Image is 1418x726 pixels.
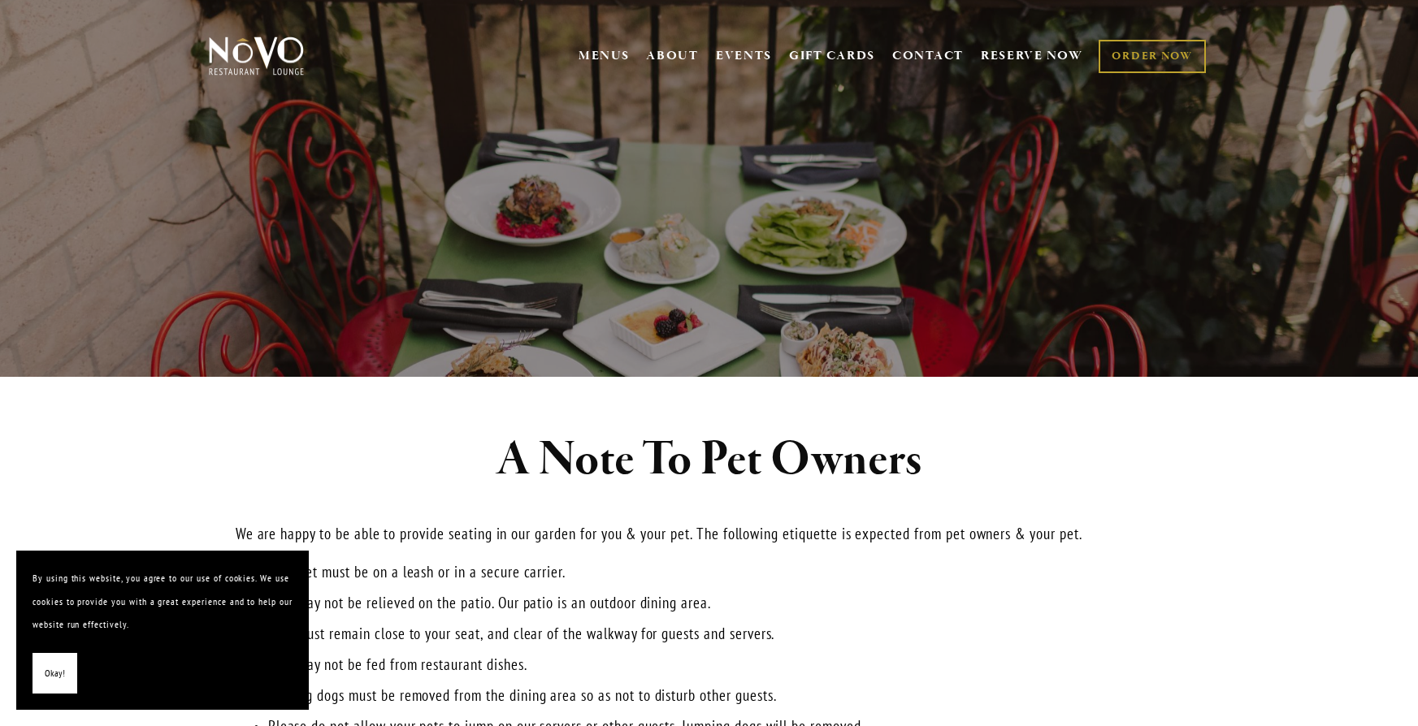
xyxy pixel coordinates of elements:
a: RESERVE NOW [981,41,1083,71]
h1: A Note To Pet Owners [236,434,1183,486]
button: Okay! [33,653,77,694]
p: Pets must remain close to your seat, and clear of the walkway for guests and servers. [268,622,1183,646]
a: CONTACT [892,41,964,71]
a: EVENTS [716,48,772,64]
a: GIFT CARDS [789,41,875,71]
p: Your pet must be on a leash or in a secure carrier. [268,560,1183,584]
section: Cookie banner [16,551,309,710]
a: ABOUT [646,48,699,64]
p: Barking dogs must be removed from the dining area so as not to disturb other guests. [268,684,1183,707]
p: Pets may not be fed from restaurant dishes. [268,653,1183,676]
a: MENUS [579,48,630,64]
p: By using this website, you agree to our use of cookies. We use cookies to provide you with a grea... [33,567,293,637]
p: We are happy to be able to provide seating in our garden for you & your pet. The following etique... [236,522,1183,546]
img: Novo Restaurant &amp; Lounge [206,36,307,76]
p: Pets may not be relieved on the patio. Our patio is an outdoor dining area. [268,591,1183,615]
a: ORDER NOW [1099,40,1205,73]
span: Okay! [45,662,65,685]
